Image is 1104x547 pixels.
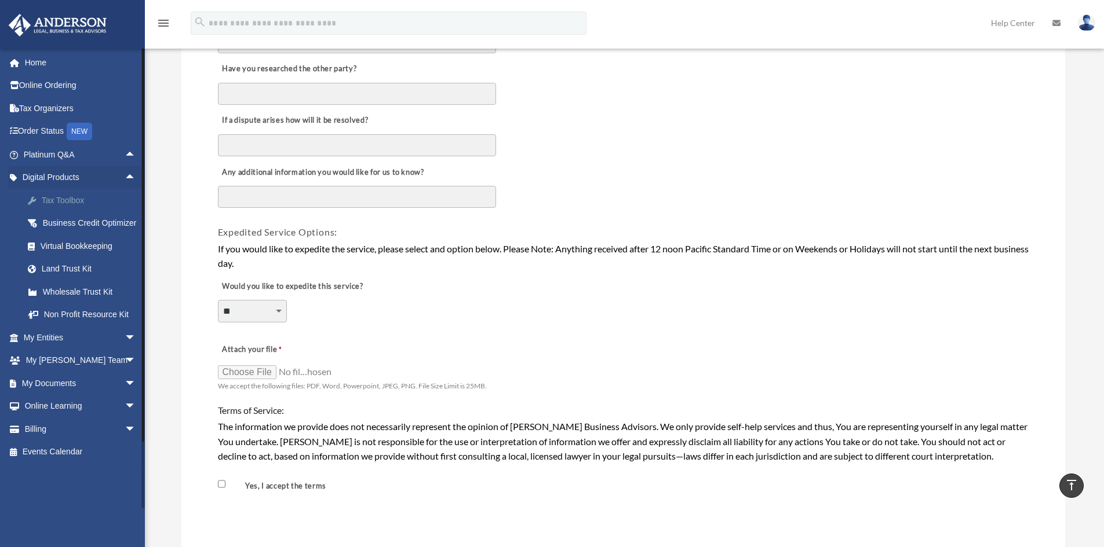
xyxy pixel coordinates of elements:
a: Land Trust Kit [16,258,154,281]
a: vertical_align_top [1059,473,1084,498]
a: My Documentsarrow_drop_down [8,372,154,395]
span: arrow_drop_up [125,143,148,167]
span: arrow_drop_down [125,372,148,395]
a: Wholesale Trust Kit [16,280,154,303]
img: Anderson Advisors Platinum Portal [5,14,110,36]
span: arrow_drop_down [125,349,148,373]
span: arrow_drop_down [125,326,148,350]
div: Tax Toolbox [41,193,139,208]
a: Digital Productsarrow_drop_up [8,166,154,189]
a: Online Ordering [8,74,154,97]
label: Any additional information you would like for us to know? [218,164,427,181]
label: Attach your file [218,342,334,358]
div: Land Trust Kit [41,262,139,276]
i: search [194,16,206,28]
a: Online Learningarrow_drop_down [8,395,154,418]
div: If you would like to expedite the service, please select and option below. Please Note: Anything ... [218,241,1029,271]
h4: Terms of Service: [218,404,1029,417]
i: menu [156,16,170,30]
a: Business Credit Optimizer [16,212,154,235]
div: Wholesale Trust Kit [41,285,139,299]
a: menu [156,20,170,30]
img: User Pic [1078,14,1095,31]
div: Non Profit Resource Kit [41,307,139,322]
a: Virtual Bookkeeping [16,234,154,258]
a: Order StatusNEW [8,120,154,144]
a: Tax Toolbox [16,189,154,212]
a: My [PERSON_NAME] Teamarrow_drop_down [8,349,154,372]
label: Would you like to expedite this service? [218,278,366,295]
i: vertical_align_top [1065,478,1079,492]
span: arrow_drop_down [125,395,148,418]
div: Virtual Bookkeeping [41,239,139,254]
span: We accept the following files: PDF, Word, Powerpoint, JPEG, PNG. File Size Limit is 25MB. [218,381,487,390]
span: arrow_drop_down [125,417,148,441]
label: If a dispute arises how will it be resolved? [218,113,371,129]
span: Expedited Service Options: [218,226,338,237]
a: My Entitiesarrow_drop_down [8,326,154,349]
a: Tax Organizers [8,97,154,120]
a: Non Profit Resource Kit [16,303,154,326]
div: The information we provide does not necessarily represent the opinion of [PERSON_NAME] Business A... [218,419,1029,464]
div: NEW [67,123,92,140]
a: Home [8,51,154,74]
a: Platinum Q&Aarrow_drop_up [8,143,154,166]
div: Business Credit Optimizer [41,216,139,230]
a: Billingarrow_drop_down [8,417,154,440]
label: Have you researched the other party? [218,61,360,78]
a: Events Calendar [8,440,154,464]
span: arrow_drop_up [125,166,148,190]
label: Yes, I accept the terms [228,480,331,491]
